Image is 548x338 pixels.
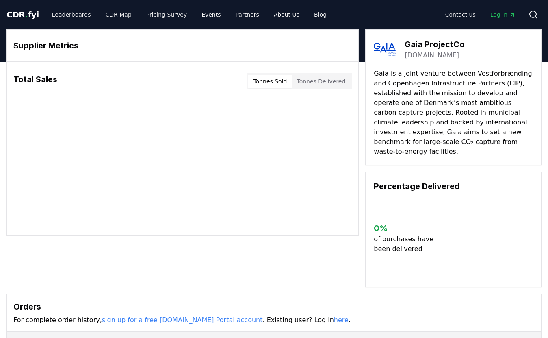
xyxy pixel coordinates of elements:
h3: Gaia ProjectCo [405,38,465,50]
a: Pricing Survey [140,7,193,22]
nav: Main [439,7,522,22]
a: Contact us [439,7,482,22]
a: CDR Map [99,7,138,22]
button: Tonnes Delivered [292,75,350,88]
a: Leaderboards [45,7,97,22]
a: sign up for a free [DOMAIN_NAME] Portal account [102,316,263,324]
h3: Percentage Delivered [374,180,533,192]
a: Blog [308,7,333,22]
h3: Total Sales [13,73,57,89]
h3: 0 % [374,222,439,234]
a: CDR.fyi [6,9,39,20]
span: CDR fyi [6,10,39,20]
p: For complete order history, . Existing user? Log in . [13,315,535,325]
img: Gaia ProjectCo-logo [374,38,396,61]
p: of purchases have been delivered [374,234,439,254]
a: Events [195,7,227,22]
a: About Us [267,7,306,22]
span: . [25,10,28,20]
h3: Supplier Metrics [13,39,352,52]
span: Log in [490,11,516,19]
a: Log in [484,7,522,22]
a: here [334,316,349,324]
nav: Main [45,7,333,22]
a: Partners [229,7,266,22]
h3: Orders [13,301,535,313]
p: Gaia is a joint venture between Vestforbrænding and Copenhagen Infrastructure Partners (CIP), est... [374,69,533,157]
a: [DOMAIN_NAME] [405,50,459,60]
button: Tonnes Sold [248,75,292,88]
